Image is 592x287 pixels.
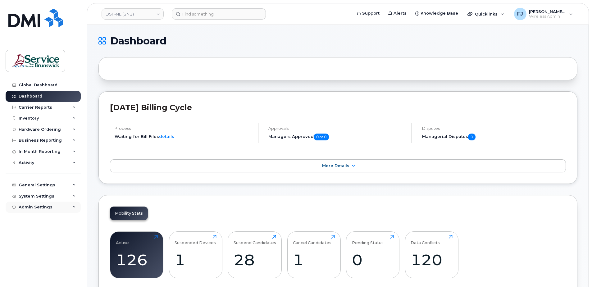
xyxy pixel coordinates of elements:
div: Suspend Candidates [234,235,276,245]
div: Cancel Candidates [293,235,331,245]
h5: Managers Approved [268,134,406,140]
div: 28 [234,251,276,269]
span: More Details [322,163,349,168]
span: Dashboard [110,36,166,46]
h5: Managerial Disputes [422,134,566,140]
div: Pending Status [352,235,384,245]
div: 0 [352,251,394,269]
span: 0 of 0 [314,134,329,140]
span: 0 [468,134,476,140]
div: Active [116,235,129,245]
div: Suspended Devices [175,235,216,245]
a: Suspend Candidates28 [234,235,276,275]
a: details [159,134,174,139]
h4: Process [115,126,253,131]
div: Data Conflicts [411,235,440,245]
h4: Approvals [268,126,406,131]
a: Suspended Devices1 [175,235,216,275]
a: Active126 [116,235,158,275]
div: 1 [293,251,335,269]
a: Pending Status0 [352,235,394,275]
h2: [DATE] Billing Cycle [110,103,566,112]
div: 1 [175,251,216,269]
a: Data Conflicts120 [411,235,453,275]
a: Cancel Candidates1 [293,235,335,275]
div: 120 [411,251,453,269]
h4: Disputes [422,126,566,131]
li: Waiting for Bill Files [115,134,253,139]
div: 126 [116,251,158,269]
